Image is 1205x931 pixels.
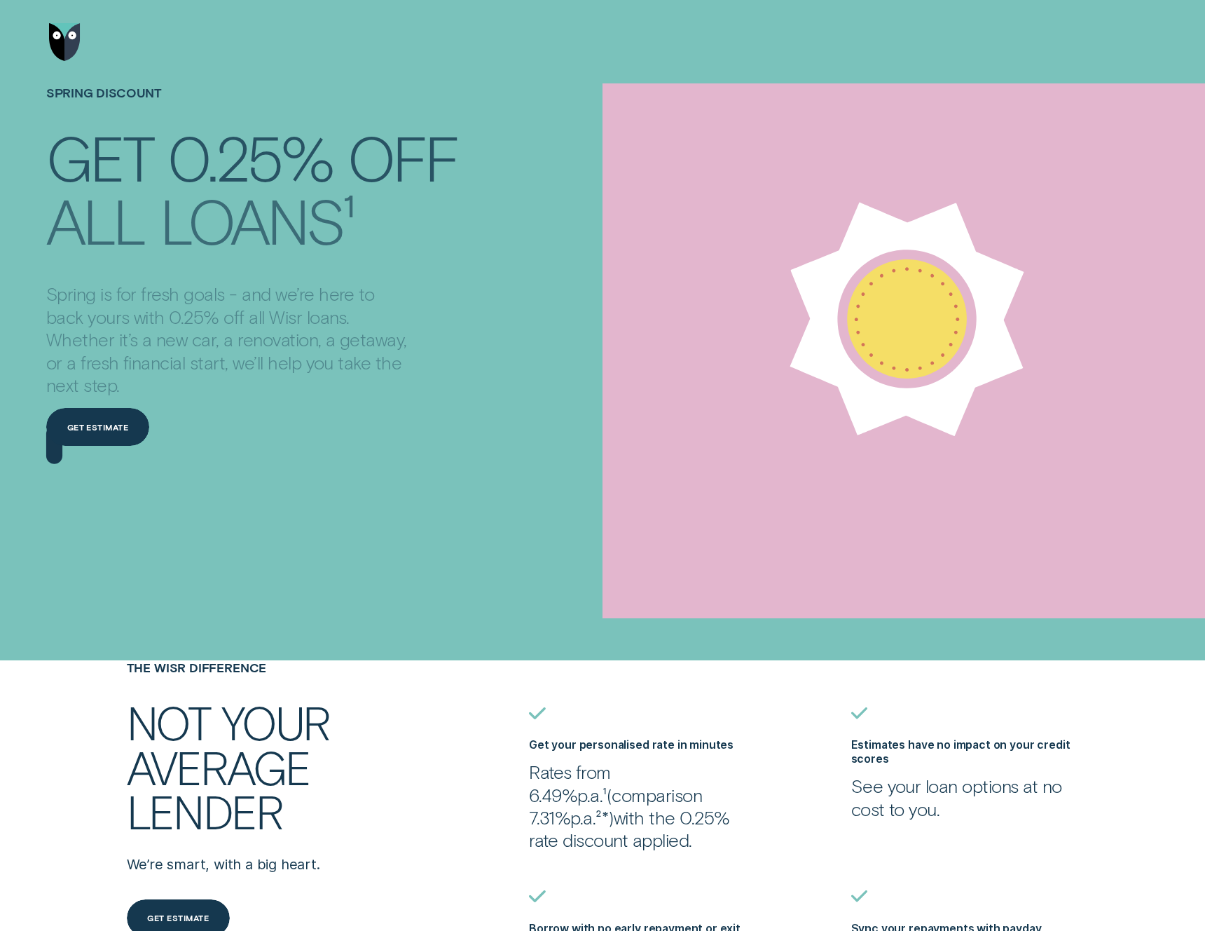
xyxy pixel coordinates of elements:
[46,408,149,446] a: Get estimate
[577,784,602,806] span: p.a.
[851,738,1070,766] label: Estimates have no impact on your credit scores
[570,806,595,828] span: p.a.
[49,23,81,61] img: Wisr
[167,128,333,186] div: 0.25%
[127,660,435,675] h4: THE WISR DIFFERENCE
[46,122,459,239] h4: Get 0.25% off all loans¹
[529,738,734,752] label: Get your personalised rate in minutes
[46,128,153,186] div: Get
[46,86,459,125] h1: SPRING DISCOUNT
[46,191,145,249] div: all
[347,128,458,186] div: off
[570,806,595,828] span: Per Annum
[577,784,602,806] span: Per Annum
[607,784,612,806] span: (
[160,191,355,249] div: loans¹
[127,855,435,874] p: We’re smart, with a big heart.
[851,775,1079,820] p: See your loan options at no cost to you.
[608,806,613,828] span: )
[46,283,409,396] p: Spring is for fresh goals - and we’re here to back yours with 0.25% off all Wisr loans. Whether i...
[529,761,757,851] p: Rates from 6.49% ¹ comparison 7.31% ²* with the 0.25% rate discount applied.
[127,700,403,834] h2: Not your average lender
